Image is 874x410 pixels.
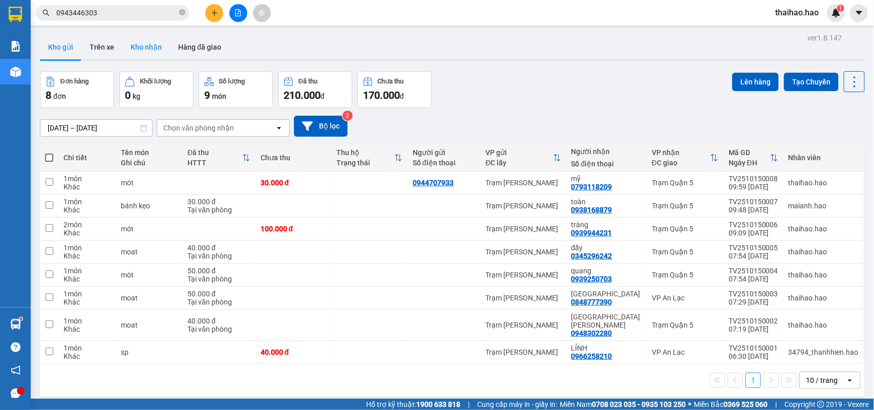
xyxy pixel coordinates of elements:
button: Trên xe [81,35,122,59]
div: Người nhận [571,147,642,156]
div: Đơn hàng [60,78,89,85]
div: 10 / trang [806,375,838,385]
button: Kho nhận [122,35,170,59]
img: warehouse-icon [10,67,21,77]
input: Select a date range. [40,120,152,136]
span: 170.000 [363,89,400,101]
span: món [212,92,226,100]
div: Khác [63,206,111,214]
span: kg [133,92,140,100]
span: Cung cấp máy in - giấy in: [477,399,557,410]
div: thaihao.hao [788,248,859,256]
div: maianh.hao [788,202,859,210]
div: 0966258210 [571,352,612,360]
span: Miền Nam [560,399,686,410]
div: 09:59 [DATE] [729,183,778,191]
button: caret-down [850,4,868,22]
div: ver 1.8.147 [807,32,842,44]
div: Trạng thái [336,159,394,167]
th: Toggle SortBy [182,144,255,171]
div: 1 món [63,175,111,183]
div: thaihao.hao [788,179,859,187]
div: moat [121,294,177,302]
div: Khác [63,183,111,191]
div: Chưa thu [378,78,404,85]
div: 1 món [63,290,111,298]
div: 0939250703 [571,275,612,283]
div: Trạm [PERSON_NAME] [486,248,561,256]
div: Trạm Quận 5 [652,202,718,210]
div: TV2510150004 [729,267,778,275]
span: 1 [839,5,842,12]
div: việt mỹ [571,290,642,298]
button: Đã thu210.000đ [278,71,352,108]
span: 8 [46,89,51,101]
div: 34794_thanhhien.hao [788,348,859,356]
div: Trạm Quận 5 [652,271,718,279]
div: TV2510150008 [729,175,778,183]
div: MỸ XUYÊN [571,313,642,329]
span: | [468,399,470,410]
div: 09:48 [DATE] [729,206,778,214]
strong: 0708 023 035 - 0935 103 250 [592,400,686,408]
div: Khác [63,298,111,306]
div: Khác [63,352,111,360]
div: tràng [571,221,642,229]
div: bánh kẹo [121,202,177,210]
div: 0793118209 [571,183,612,191]
div: 1 món [63,267,111,275]
div: HTTT [187,159,242,167]
div: sp [121,348,177,356]
div: Nhân viên [788,154,859,162]
div: thaihao.hao [788,225,859,233]
div: 0848777390 [571,298,612,306]
th: Toggle SortBy [647,144,723,171]
span: Hỗ trợ kỹ thuật: [366,399,460,410]
div: 0944707933 [413,179,454,187]
div: Tại văn phòng [187,252,250,260]
li: Hotline: 02839552959 [96,38,428,51]
span: notification [11,365,20,375]
div: Trạm Quận 5 [652,179,718,187]
th: Toggle SortBy [723,144,783,171]
button: Chưa thu170.000đ [357,71,432,108]
div: thaihao.hao [788,271,859,279]
span: aim [258,9,265,16]
button: Tạo Chuyến [784,73,839,91]
div: 09:09 [DATE] [729,229,778,237]
div: Tại văn phòng [187,206,250,214]
img: warehouse-icon [10,319,21,330]
input: Tìm tên, số ĐT hoặc mã đơn [56,7,177,18]
div: mỹ [571,175,642,183]
button: Kho gửi [40,35,81,59]
span: 0 [125,89,131,101]
div: Người gửi [413,148,476,157]
div: Thu hộ [336,148,394,157]
button: Khối lượng0kg [119,71,194,108]
div: ĐC giao [652,159,710,167]
div: Trạm [PERSON_NAME] [486,202,561,210]
span: close-circle [179,9,185,15]
div: Trạm [PERSON_NAME] [486,271,561,279]
div: Số lượng [219,78,245,85]
button: Số lượng9món [199,71,273,108]
div: Trạm [PERSON_NAME] [486,225,561,233]
div: VP An Lạc [652,294,718,302]
div: 0939944231 [571,229,612,237]
span: search [42,9,50,16]
strong: 0369 525 060 [723,400,768,408]
div: TV2510150002 [729,317,778,325]
div: Trạm [PERSON_NAME] [486,321,561,329]
div: 40.000 đ [187,317,250,325]
div: đầy [571,244,642,252]
div: Trạm Quận 5 [652,225,718,233]
div: moat [121,248,177,256]
div: Đã thu [187,148,242,157]
div: 07:29 [DATE] [729,298,778,306]
svg: open [846,376,854,384]
span: file-add [235,9,242,16]
button: Lên hàng [732,73,779,91]
div: Khác [63,325,111,333]
button: Bộ lọc [294,116,348,137]
div: Trạm Quận 5 [652,248,718,256]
